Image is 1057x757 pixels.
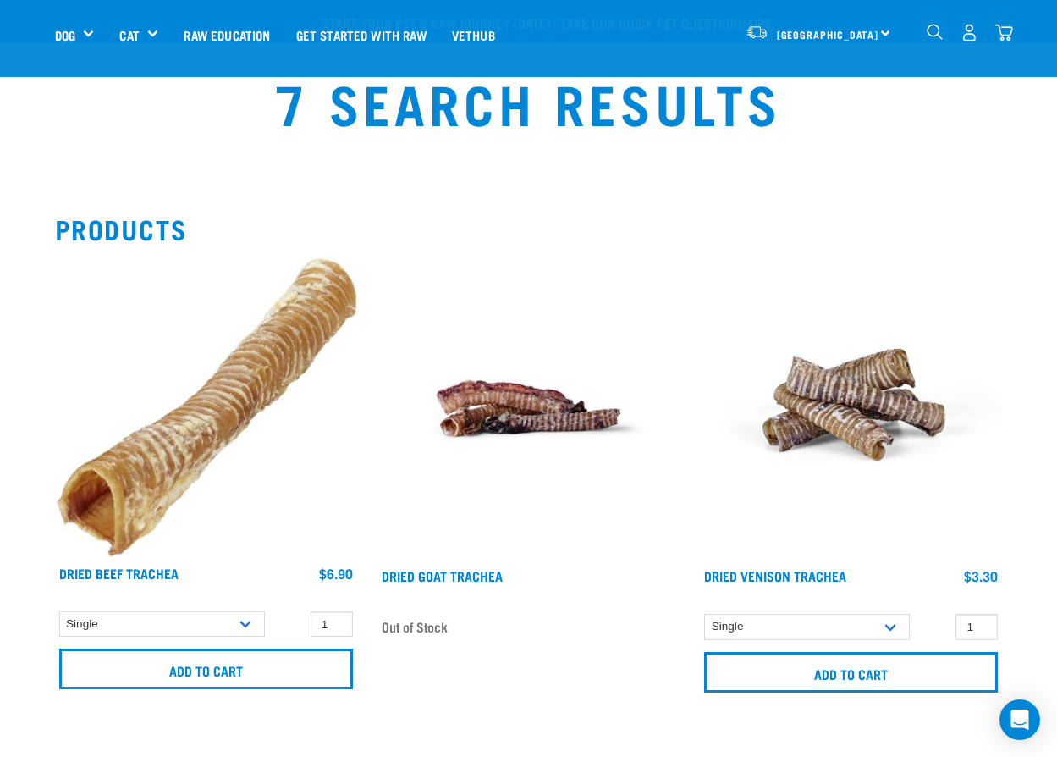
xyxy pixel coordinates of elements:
a: Get started with Raw [284,1,439,69]
h2: Products [55,213,1003,244]
div: $3.30 [964,568,998,583]
img: user.png [961,24,978,41]
img: home-icon@2x.png [995,24,1013,41]
img: Stack of treats for pets including venison trachea [700,257,1002,560]
input: 1 [955,614,998,640]
a: Dog [55,25,75,45]
a: Raw Education [171,1,283,69]
a: Dried Goat Trachea [382,572,503,579]
input: 1 [311,611,353,638]
img: Trachea [55,257,357,557]
a: Vethub [439,1,508,69]
img: home-icon-1@2x.png [927,24,943,40]
span: [GEOGRAPHIC_DATA] [777,31,879,37]
img: van-moving.png [746,25,768,40]
h1: 7 Search Results [206,71,851,132]
a: Cat [119,25,139,45]
div: Open Intercom Messenger [999,699,1040,740]
span: Out of Stock [382,614,448,639]
input: Add to cart [704,652,998,693]
img: Raw Essentials Goat Trachea [377,257,680,560]
a: Dried Venison Trachea [704,572,846,579]
a: Dried Beef Trachea [59,569,179,577]
input: Add to cart [59,649,353,689]
div: $6.90 [319,566,353,581]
